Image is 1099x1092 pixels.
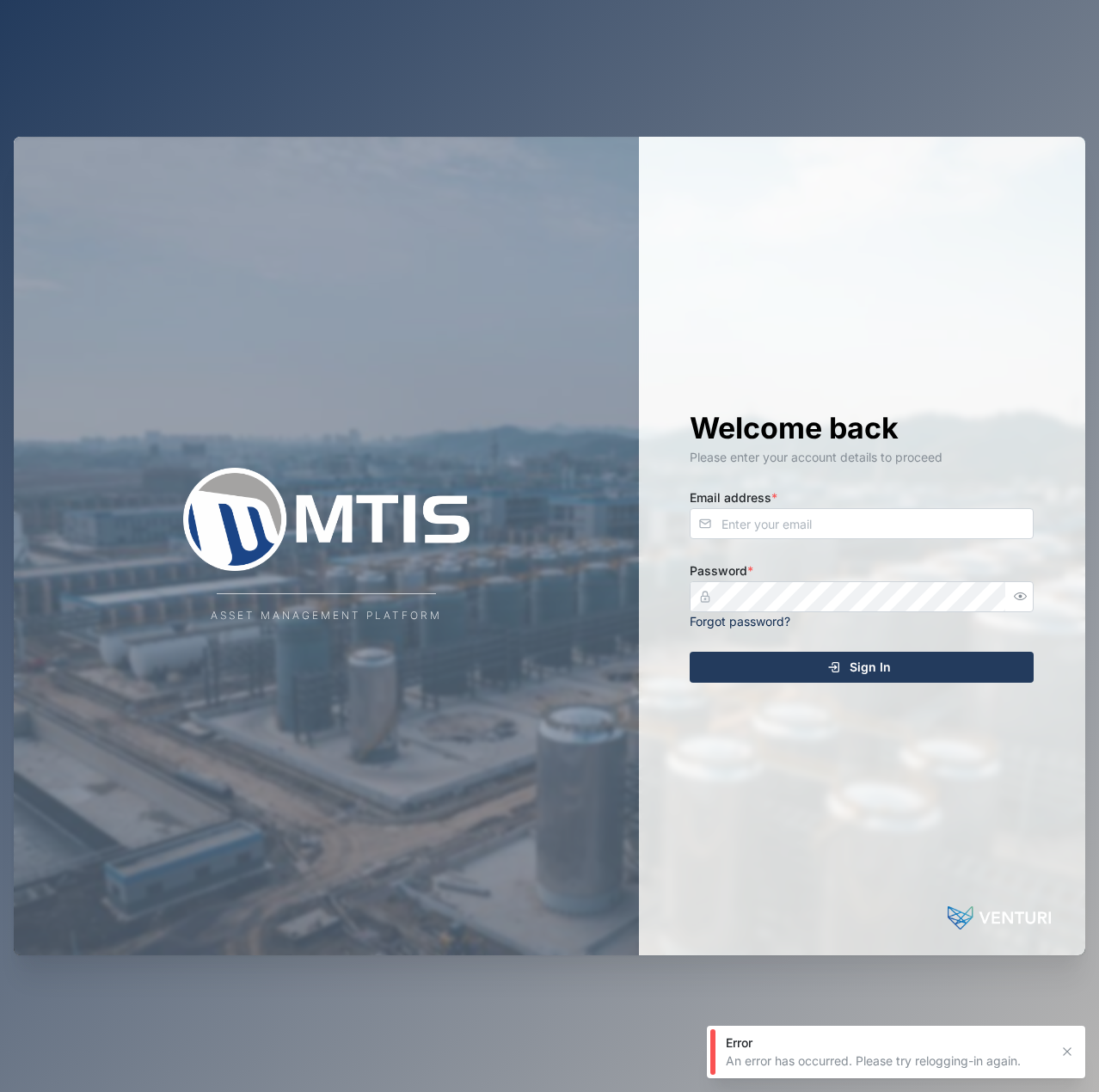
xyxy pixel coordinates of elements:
[154,468,498,571] img: Company Logo
[850,653,891,682] span: Sign In
[726,1034,1049,1052] div: Error
[690,488,777,507] label: Email address
[690,652,1034,683] button: Sign In
[690,448,1034,467] div: Please enter your account details to proceed
[690,614,790,629] a: Forgot password?
[690,561,753,580] label: Password
[948,900,1051,935] img: Powered by: Venturi
[726,1052,1049,1070] div: An error has occurred. Please try relogging-in again.
[690,508,1034,539] input: Enter your email
[690,409,1034,447] h1: Welcome back
[211,608,442,624] div: Asset Management Platform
